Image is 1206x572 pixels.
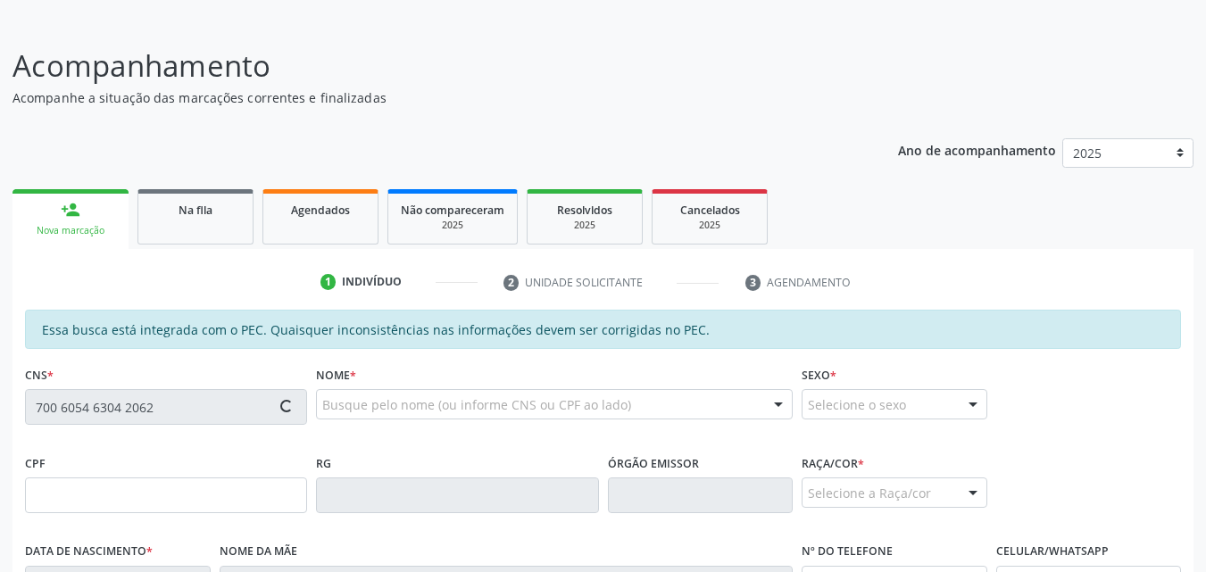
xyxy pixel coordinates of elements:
p: Ano de acompanhamento [898,138,1056,161]
div: 1 [320,274,337,290]
div: Essa busca está integrada com o PEC. Quaisquer inconsistências nas informações devem ser corrigid... [25,310,1181,349]
span: Selecione a Raça/cor [808,484,931,502]
span: Não compareceram [401,203,504,218]
span: Resolvidos [557,203,612,218]
p: Acompanhamento [12,44,839,88]
span: Busque pelo nome (ou informe CNS ou CPF ao lado) [322,395,631,414]
label: Celular/WhatsApp [996,538,1109,566]
label: Nº do Telefone [802,538,893,566]
div: person_add [61,200,80,220]
span: Selecione o sexo [808,395,906,414]
div: 2025 [401,219,504,232]
span: Na fila [179,203,212,218]
label: CPF [25,450,46,477]
label: Órgão emissor [608,450,699,477]
label: Nome [316,361,356,389]
p: Acompanhe a situação das marcações correntes e finalizadas [12,88,839,107]
div: Nova marcação [25,224,116,237]
label: Nome da mãe [220,538,297,566]
span: Agendados [291,203,350,218]
label: Raça/cor [802,450,864,477]
span: Cancelados [680,203,740,218]
label: CNS [25,361,54,389]
label: RG [316,450,331,477]
div: 2025 [540,219,629,232]
label: Sexo [802,361,836,389]
div: Indivíduo [342,274,402,290]
div: 2025 [665,219,754,232]
label: Data de nascimento [25,538,153,566]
